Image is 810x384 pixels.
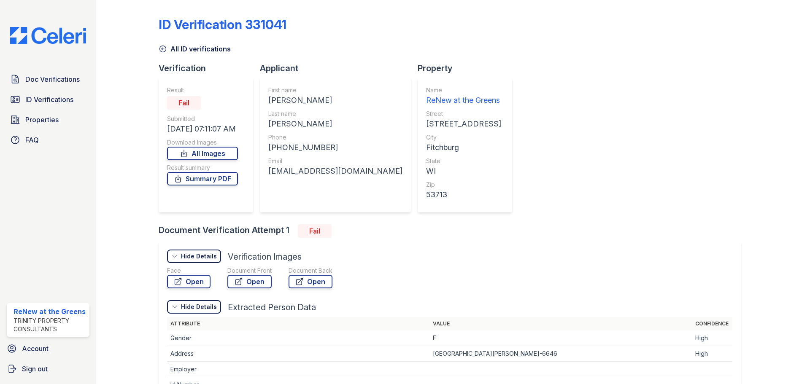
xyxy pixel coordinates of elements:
div: Document Back [289,266,332,275]
div: 53713 [426,189,501,201]
a: All ID verifications [159,44,231,54]
div: Hide Details [181,303,217,311]
a: Doc Verifications [7,71,89,88]
div: Download Images [167,138,238,147]
div: ReNew at the Greens [426,94,501,106]
div: Document Verification Attempt 1 [159,224,748,238]
div: State [426,157,501,165]
div: [PERSON_NAME] [268,94,402,106]
span: Account [22,344,49,354]
div: Verification Images [228,251,302,263]
a: Account [3,340,93,357]
div: ID Verification 331041 [159,17,286,32]
div: ReNew at the Greens [13,306,86,317]
td: F [429,330,692,346]
span: Doc Verifications [25,74,80,84]
span: ID Verifications [25,94,73,105]
td: High [692,330,732,346]
div: Verification [159,62,260,74]
div: Face [167,266,211,275]
div: [PHONE_NUMBER] [268,142,402,153]
div: [STREET_ADDRESS] [426,118,501,130]
div: WI [426,165,501,177]
div: Hide Details [181,252,217,260]
td: Gender [167,330,429,346]
iframe: chat widget [775,350,802,376]
div: Document Front [227,266,272,275]
div: Submitted [167,115,238,123]
div: Trinity Property Consultants [13,317,86,333]
a: All Images [167,147,238,160]
div: Applicant [260,62,418,74]
div: Name [426,86,501,94]
div: Property [418,62,519,74]
div: Result summary [167,164,238,172]
div: Zip [426,180,501,189]
div: Fail [298,224,332,238]
div: [DATE] 07:11:07 AM [167,123,238,135]
span: FAQ [25,135,39,145]
th: Value [429,317,692,330]
a: Open [227,275,272,288]
span: Sign out [22,364,48,374]
div: Email [268,157,402,165]
div: Fitchburg [426,142,501,153]
div: [EMAIL_ADDRESS][DOMAIN_NAME] [268,165,402,177]
a: FAQ [7,132,89,148]
div: Street [426,110,501,118]
div: First name [268,86,402,94]
div: City [426,133,501,142]
a: Properties [7,111,89,128]
div: Extracted Person Data [228,301,316,313]
img: CE_Logo_Blue-a8612792a0a2168367f1c8372b55b34899dd931a85d93a1a3d3e32e68fde9ad4.png [3,27,93,44]
a: ID Verifications [7,91,89,108]
span: Properties [25,115,59,125]
div: Last name [268,110,402,118]
a: Summary PDF [167,172,238,185]
a: Open [167,275,211,288]
div: Result [167,86,238,94]
td: High [692,346,732,362]
th: Attribute [167,317,429,330]
td: [GEOGRAPHIC_DATA][PERSON_NAME]-6646 [429,346,692,362]
td: Address [167,346,429,362]
th: Confidence [692,317,732,330]
div: Fail [167,96,201,110]
a: Open [289,275,332,288]
a: Name ReNew at the Greens [426,86,501,106]
div: [PERSON_NAME] [268,118,402,130]
td: Employer [167,362,429,377]
div: Phone [268,133,402,142]
a: Sign out [3,360,93,377]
